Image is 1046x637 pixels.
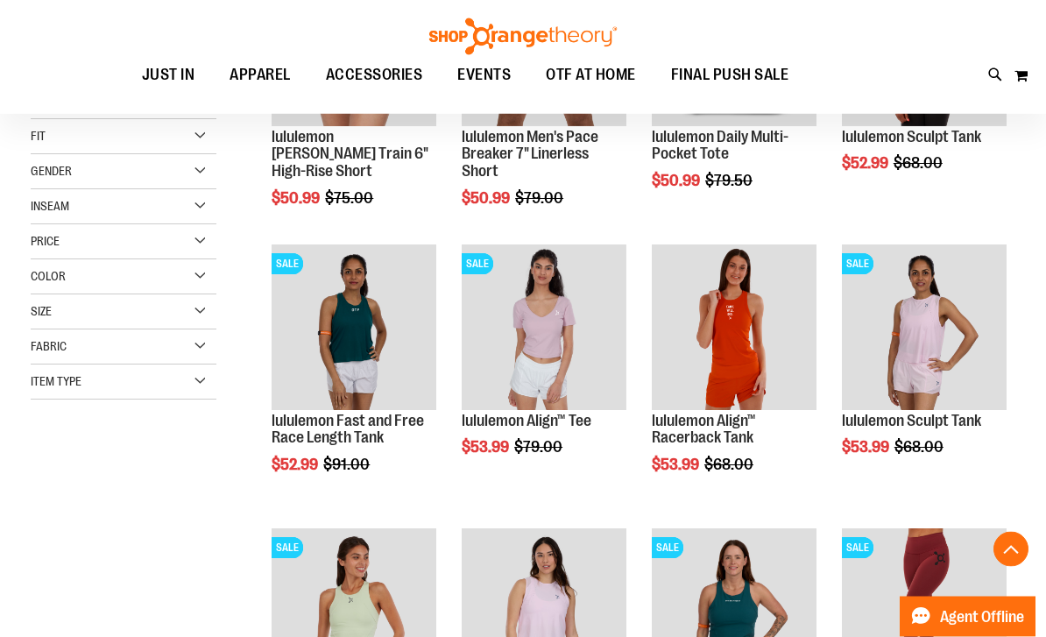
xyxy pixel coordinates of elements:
[705,173,755,190] span: $79.50
[652,538,683,559] span: SALE
[31,200,69,214] span: Inseam
[272,457,321,474] span: $52.99
[528,55,654,96] a: OTF AT HOME
[31,235,60,249] span: Price
[993,532,1028,567] button: Back To Top
[272,245,436,410] img: Main view of 2024 August lululemon Fast and Free Race Length Tank
[652,129,788,164] a: lululemon Daily Multi-Pocket Tote
[263,237,445,519] div: product
[230,55,291,95] span: APPAREL
[652,245,816,410] img: Product image for lululemon Align™ Racerback Tank
[31,270,66,284] span: Color
[842,538,873,559] span: SALE
[272,254,303,275] span: SALE
[894,439,946,457] span: $68.00
[462,413,591,430] a: lululemon Align™ Tee
[142,55,195,95] span: JUST IN
[643,237,825,519] div: product
[842,413,981,430] a: lululemon Sculpt Tank
[462,190,512,208] span: $50.99
[440,55,528,96] a: EVENTS
[842,245,1007,410] img: Main Image of 1538347
[462,254,493,275] span: SALE
[325,190,376,208] span: $75.00
[272,190,322,208] span: $50.99
[427,18,619,55] img: Shop Orangetheory
[272,129,428,181] a: lululemon [PERSON_NAME] Train 6" High-Rise Short
[457,55,511,95] span: EVENTS
[900,597,1035,637] button: Agent Offline
[31,375,81,389] span: Item Type
[462,129,598,181] a: lululemon Men's Pace Breaker 7" Linerless Short
[124,55,213,96] a: JUST IN
[323,457,372,474] span: $91.00
[308,55,441,96] a: ACCESSORIES
[31,340,67,354] span: Fabric
[833,237,1015,501] div: product
[652,457,702,474] span: $53.99
[940,609,1024,626] span: Agent Offline
[842,129,981,146] a: lululemon Sculpt Tank
[546,55,636,95] span: OTF AT HOME
[453,237,635,501] div: product
[272,245,436,413] a: Main view of 2024 August lululemon Fast and Free Race Length TankSALESALESALE
[652,173,703,190] span: $50.99
[671,55,789,95] span: FINAL PUSH SALE
[514,439,565,457] span: $79.00
[842,245,1007,413] a: Main Image of 1538347SALESALESALE
[31,305,52,319] span: Size
[326,55,423,95] span: ACCESSORIES
[515,190,566,208] span: $79.00
[462,245,626,410] img: Product image for lululemon Align™ T-Shirt
[272,413,424,448] a: lululemon Fast and Free Race Length Tank
[842,439,892,457] span: $53.99
[652,413,756,448] a: lululemon Align™ Racerback Tank
[462,439,512,457] span: $53.99
[272,538,303,559] span: SALE
[842,254,873,275] span: SALE
[842,155,891,173] span: $52.99
[704,457,756,474] span: $68.00
[212,55,308,96] a: APPAREL
[462,245,626,413] a: Product image for lululemon Align™ T-ShirtSALESALESALE
[31,130,46,144] span: Fit
[652,245,816,413] a: Product image for lululemon Align™ Racerback Tank
[654,55,807,95] a: FINAL PUSH SALE
[31,165,72,179] span: Gender
[894,155,945,173] span: $68.00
